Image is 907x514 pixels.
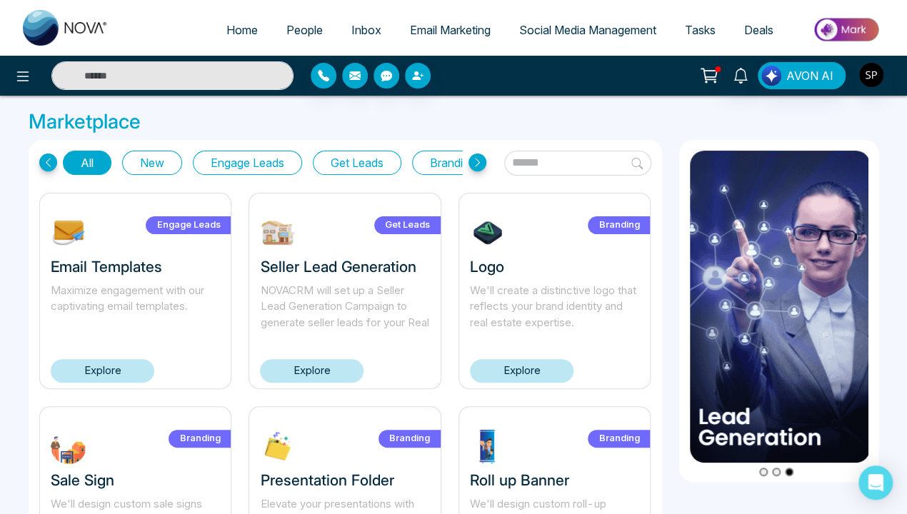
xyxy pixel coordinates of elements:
img: Market-place.gif [795,14,898,46]
img: XLP2c1732303713.jpg [260,428,296,464]
span: Inbox [351,23,381,37]
img: Nova CRM Logo [23,10,109,46]
a: People [272,16,337,44]
span: Social Media Management [519,23,656,37]
button: Go to slide 1 [759,468,768,476]
button: New [122,151,182,175]
span: Tasks [685,23,716,37]
label: Engage Leads [146,216,231,234]
label: Branding [588,216,650,234]
h3: Email Templates [51,258,220,276]
button: Go to slide 2 [772,468,781,476]
img: item3.png [690,151,870,463]
p: NOVACRM will set up a Seller Lead Generation Campaign to generate seller leads for your Real Estate [260,283,429,331]
label: Get Leads [374,216,441,234]
span: Deals [744,23,773,37]
a: Home [212,16,272,44]
button: Branding [412,151,493,175]
h3: Roll up Banner [470,471,639,489]
img: ptdrg1732303548.jpg [470,428,506,464]
p: We'll create a distinctive logo that reflects your brand identity and real estate expertise. [470,283,639,331]
a: Social Media Management [505,16,671,44]
button: AVON AI [758,62,846,89]
h3: Sale Sign [51,471,220,489]
img: FWbuT1732304245.jpg [51,428,86,464]
a: Explore [260,359,364,383]
h3: Logo [470,258,639,276]
span: AVON AI [786,67,833,84]
label: Branding [379,430,441,448]
label: Branding [169,430,231,448]
h3: Marketplace [29,110,878,134]
img: Lead Flow [761,66,781,86]
a: Explore [51,359,154,383]
label: Branding [588,430,650,448]
a: Inbox [337,16,396,44]
button: Engage Leads [193,151,302,175]
img: W9EOY1739212645.jpg [260,215,296,251]
img: NOmgJ1742393483.jpg [51,215,86,251]
h3: Seller Lead Generation [260,258,429,276]
button: Go to slide 3 [785,468,793,476]
span: Home [226,23,258,37]
span: People [286,23,323,37]
a: Explore [470,359,573,383]
img: User Avatar [859,63,883,87]
span: Email Marketing [410,23,491,37]
button: All [63,151,111,175]
div: Open Intercom Messenger [858,465,893,500]
img: 7tHiu1732304639.jpg [470,215,506,251]
p: Maximize engagement with our captivating email templates. [51,283,220,331]
h3: Presentation Folder [260,471,429,489]
a: Tasks [671,16,730,44]
a: Email Marketing [396,16,505,44]
a: Deals [730,16,788,44]
button: Get Leads [313,151,401,175]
